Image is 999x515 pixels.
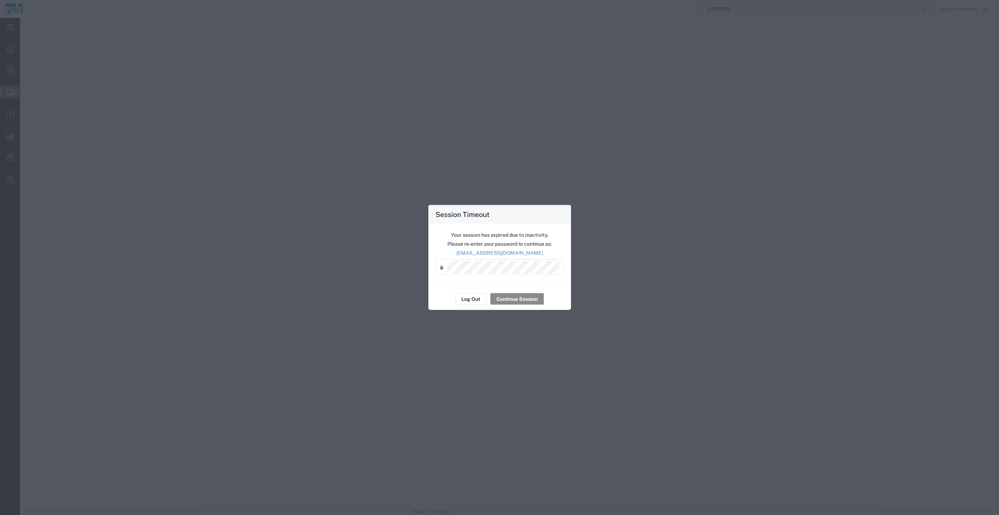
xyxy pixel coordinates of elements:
button: Continue Session [490,293,544,305]
p: Please re-enter your password to continue as: [436,240,563,248]
p: Your session has expired due to inactivity. [436,231,563,239]
p: [EMAIL_ADDRESS][DOMAIN_NAME] [436,249,563,257]
h4: Session Timeout [436,209,490,220]
button: Log Out [455,293,486,305]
